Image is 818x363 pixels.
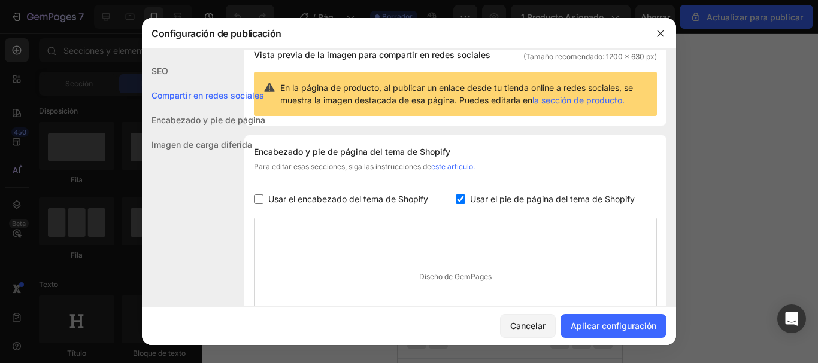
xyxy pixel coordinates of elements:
[115,192,199,216] button: Add elements
[60,6,141,18] span: iPhone 13 Mini ( 375 px)
[431,162,475,171] a: este artículo.
[254,50,490,60] font: Vista previa de la imagen para compartir en redes sociales
[152,66,168,76] font: SEO
[419,272,492,281] font: Diseño de GemPages
[571,321,656,331] font: Aplicar configuración
[40,168,185,182] div: Start with Sections from sidebar
[152,115,265,125] font: Encabezado y pie de página
[532,95,625,105] a: la sección de producto.
[152,90,264,100] font: Compartir en redes sociales
[268,194,428,204] font: Usar el encabezado del tema de Shopify
[510,321,546,331] font: Cancelar
[561,314,666,338] button: Aplicar configuración
[500,314,556,338] button: Cancelar
[523,52,657,61] font: (Tamaño recomendado: 1200 x 630 px)
[470,194,635,204] font: Usar el pie de página del tema de Shopify
[254,147,450,157] font: Encabezado y pie de página del tema de Shopify
[152,28,281,39] font: Configuración de publicación
[26,192,108,216] button: Add sections
[254,162,431,171] font: Para editar esas secciones, siga las instrucciones de
[32,259,193,269] div: Start with Generating from URL or image
[280,83,633,105] font: En la página de producto, al publicar un enlace desde tu tienda online a redes sociales, se muest...
[777,304,806,333] div: Abrir Intercom Messenger
[152,139,252,150] font: Imagen de carga diferida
